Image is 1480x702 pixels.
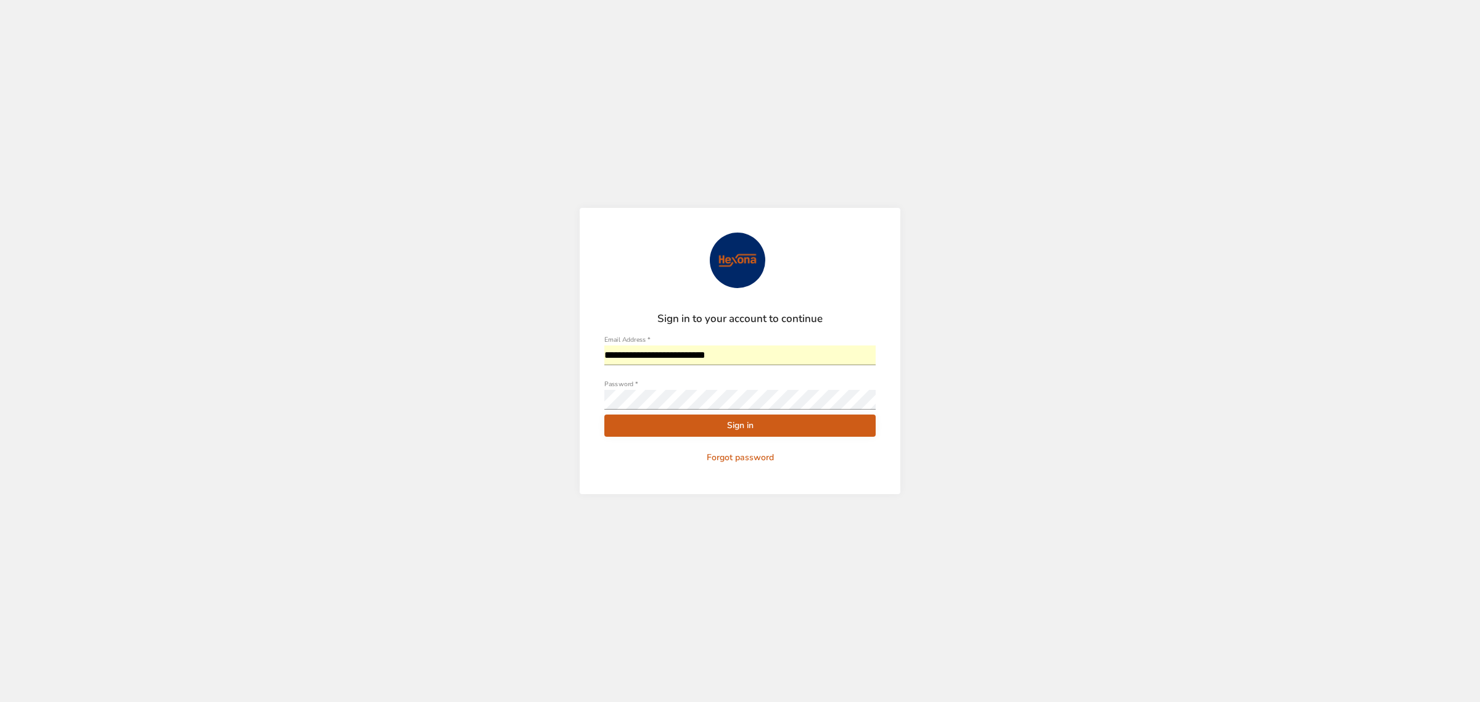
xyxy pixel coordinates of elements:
button: Sign in [604,415,876,437]
label: Email Address [604,336,650,343]
img: Avatar [710,233,765,288]
button: Forgot password [604,447,876,469]
span: Forgot password [609,450,871,466]
span: Sign in [614,418,866,434]
h2: Sign in to your account to continue [604,313,876,325]
label: Password [604,381,638,387]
